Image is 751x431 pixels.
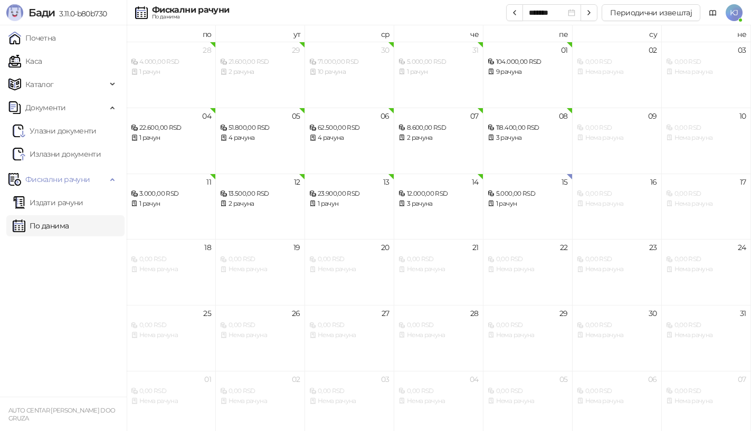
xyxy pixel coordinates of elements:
[305,42,394,108] td: 2025-07-30
[309,330,389,340] div: Нема рачуна
[483,42,573,108] td: 2025-08-01
[472,46,479,54] div: 31
[666,264,746,274] div: Нема рачуна
[398,123,479,133] div: 8.600,00 RSD
[216,108,305,174] td: 2025-08-05
[398,67,479,77] div: 1 рачун
[662,108,751,174] td: 2025-08-10
[394,108,483,174] td: 2025-08-07
[220,57,300,67] div: 21.600,00 RSD
[577,57,657,67] div: 0,00 RSD
[739,112,746,120] div: 10
[577,396,657,406] div: Нема рачуна
[398,330,479,340] div: Нема рачуна
[131,320,211,330] div: 0,00 RSD
[577,320,657,330] div: 0,00 RSD
[131,254,211,264] div: 0,00 RSD
[666,123,746,133] div: 0,00 RSD
[666,199,746,209] div: Нема рачуна
[666,320,746,330] div: 0,00 RSD
[216,25,305,42] th: ут
[8,51,42,72] a: Каса
[309,320,389,330] div: 0,00 RSD
[573,305,662,371] td: 2025-08-30
[602,4,700,21] button: Периодични извештај
[488,386,568,396] div: 0,00 RSD
[127,42,216,108] td: 2025-07-28
[305,239,394,305] td: 2025-08-20
[650,178,657,186] div: 16
[666,67,746,77] div: Нема рачуна
[204,244,211,251] div: 18
[740,178,746,186] div: 17
[8,407,115,422] small: AUTO CENTAR [PERSON_NAME] DOO GRUZA
[152,14,229,20] div: По данима
[470,112,479,120] div: 07
[560,244,568,251] div: 22
[740,310,746,317] div: 31
[398,199,479,209] div: 3 рачуна
[662,305,751,371] td: 2025-08-31
[666,57,746,67] div: 0,00 RSD
[309,199,389,209] div: 1 рачун
[383,178,389,186] div: 13
[483,239,573,305] td: 2025-08-22
[738,46,746,54] div: 03
[394,42,483,108] td: 2025-07-31
[203,310,211,317] div: 25
[472,178,479,186] div: 14
[488,67,568,77] div: 9 рачуна
[577,199,657,209] div: Нема рачуна
[220,320,300,330] div: 0,00 RSD
[666,254,746,264] div: 0,00 RSD
[131,57,211,67] div: 4.000,00 RSD
[202,112,211,120] div: 04
[398,189,479,199] div: 12.000,00 RSD
[131,330,211,340] div: Нема рачуна
[25,74,54,95] span: Каталог
[488,264,568,274] div: Нема рачуна
[220,199,300,209] div: 2 рачуна
[131,264,211,274] div: Нема рачуна
[292,112,300,120] div: 05
[738,376,746,383] div: 07
[483,305,573,371] td: 2025-08-29
[28,6,55,19] span: Бади
[220,330,300,340] div: Нема рачуна
[292,46,300,54] div: 29
[662,239,751,305] td: 2025-08-24
[131,199,211,209] div: 1 рачун
[577,133,657,143] div: Нема рачуна
[6,4,23,21] img: Logo
[666,330,746,340] div: Нема рачуна
[309,396,389,406] div: Нема рачуна
[483,108,573,174] td: 2025-08-08
[398,254,479,264] div: 0,00 RSD
[559,310,568,317] div: 29
[488,189,568,199] div: 5.000,00 RSD
[738,244,746,251] div: 24
[305,174,394,240] td: 2025-08-13
[55,9,107,18] span: 3.11.0-b80b730
[666,396,746,406] div: Нема рачуна
[483,25,573,42] th: пе
[577,330,657,340] div: Нема рачуна
[216,174,305,240] td: 2025-08-12
[216,305,305,371] td: 2025-08-26
[131,386,211,396] div: 0,00 RSD
[127,108,216,174] td: 2025-08-04
[562,178,568,186] div: 15
[305,25,394,42] th: ср
[577,386,657,396] div: 0,00 RSD
[309,264,389,274] div: Нема рачуна
[666,133,746,143] div: Нема рачуна
[398,133,479,143] div: 2 рачуна
[216,239,305,305] td: 2025-08-19
[131,123,211,133] div: 22.600,00 RSD
[577,254,657,264] div: 0,00 RSD
[648,112,657,120] div: 09
[220,386,300,396] div: 0,00 RSD
[309,189,389,199] div: 23.900,00 RSD
[394,305,483,371] td: 2025-08-28
[25,169,90,190] span: Фискални рачуни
